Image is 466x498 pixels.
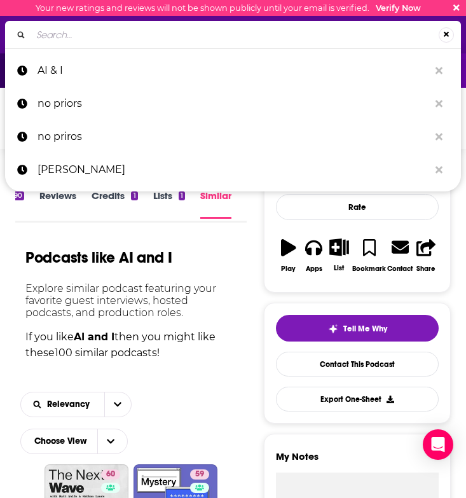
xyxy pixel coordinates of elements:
a: 60 [101,469,120,480]
div: Play [281,265,296,273]
button: Choose View [20,429,128,454]
strong: AI and I [74,331,114,343]
a: Contact [387,230,413,280]
a: Reviews [39,190,76,218]
a: no priors [5,87,461,120]
div: Your new ratings and reviews will not be shown publicly until your email is verified. [36,3,421,13]
a: Credits1 [92,190,137,218]
img: tell me why sparkle [328,324,338,334]
input: Search... [31,25,439,45]
span: 59 [195,468,204,481]
div: Apps [306,265,322,273]
span: 60 [106,468,115,481]
label: My Notes [276,450,439,473]
div: Search... [5,21,461,48]
p: AI & I [38,54,429,87]
div: Contact [387,264,413,273]
div: Share [416,265,435,273]
div: 1 [179,191,185,200]
button: open menu [104,392,131,417]
div: Rate [276,194,439,220]
div: Open Intercom Messenger [423,429,453,460]
button: Play [276,230,301,280]
a: AI & I [5,54,461,87]
a: no priros [5,120,461,153]
button: Share [413,230,439,280]
p: Explore similar podcast featuring your favorite guest interviews, hosted podcasts, and production... [20,282,242,319]
a: Lists1 [153,190,185,218]
button: Apps [301,230,327,280]
a: Similar [200,190,231,218]
span: Tell Me Why [343,324,387,334]
span: Relevancy [47,400,94,409]
button: open menu [21,400,104,409]
h1: Podcasts like AI and I [25,248,172,267]
button: tell me why sparkleTell Me Why [276,315,439,342]
a: Contact This Podcast [276,352,439,377]
div: List [334,264,344,272]
button: Export One-Sheet [276,387,439,412]
p: no priors [38,87,429,120]
button: Bookmark [352,230,387,280]
button: List [327,230,352,280]
div: 90 [12,191,24,200]
span: Choose View [24,431,97,452]
p: no priros [38,120,429,153]
a: 59 [190,469,209,480]
p: rich roll [38,153,429,186]
div: 1 [131,191,137,200]
a: Verify Now [376,3,421,13]
p: If you like then you might like these 100 similar podcasts ! [20,329,242,361]
h2: Choose List sort [20,392,132,417]
div: Bookmark [352,265,386,273]
a: [PERSON_NAME] [5,153,461,186]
